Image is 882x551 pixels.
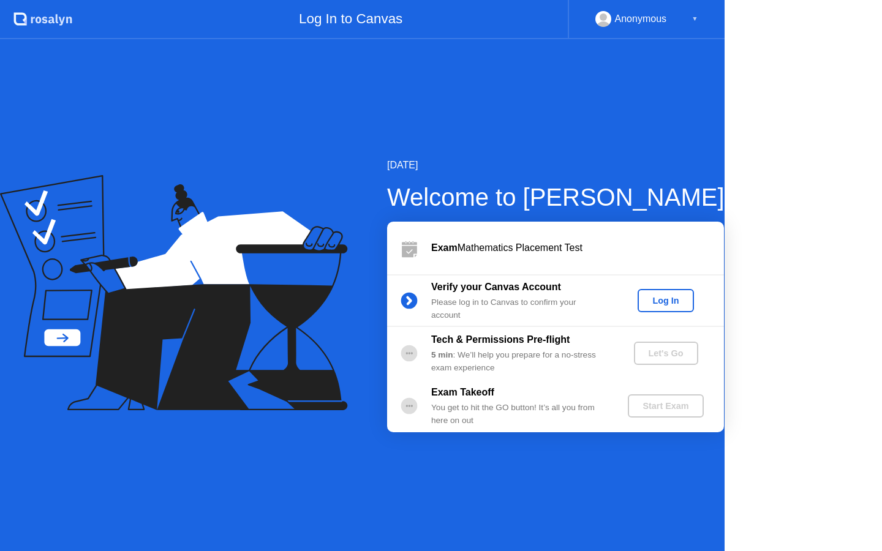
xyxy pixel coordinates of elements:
div: Log In [643,296,688,305]
button: Start Exam [628,394,703,418]
div: : We’ll help you prepare for a no-stress exam experience [431,349,608,374]
b: Verify your Canvas Account [431,282,561,292]
div: Anonymous [615,11,667,27]
div: Welcome to [PERSON_NAME] [387,179,725,216]
div: Please log in to Canvas to confirm your account [431,296,608,321]
div: [DATE] [387,158,725,173]
div: You get to hit the GO button! It’s all you from here on out [431,402,608,427]
div: Let's Go [639,348,693,358]
div: Start Exam [633,401,698,411]
b: Exam Takeoff [431,387,494,397]
b: Exam [431,242,458,253]
button: Log In [638,289,693,312]
div: ▼ [692,11,698,27]
b: Tech & Permissions Pre-flight [431,334,570,345]
div: Mathematics Placement Test [431,241,724,255]
b: 5 min [431,350,453,359]
button: Let's Go [634,342,698,365]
